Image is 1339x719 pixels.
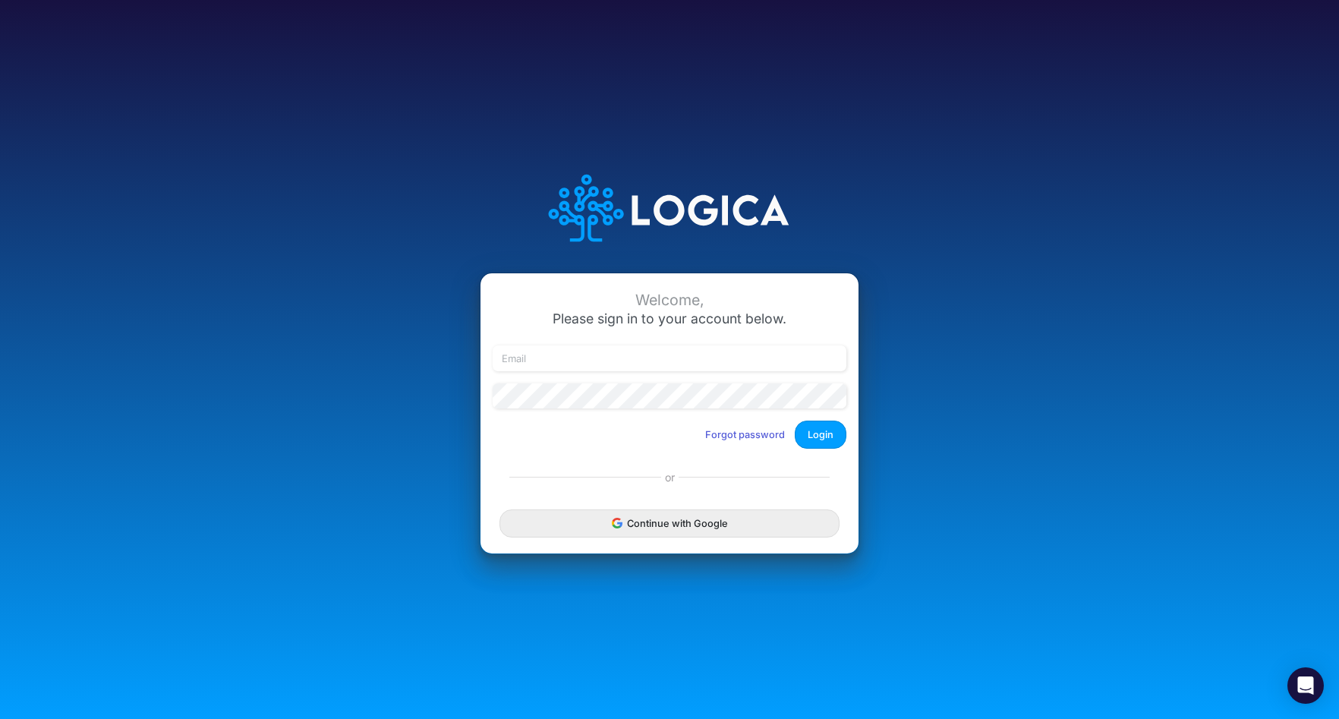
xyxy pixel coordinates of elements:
button: Forgot password [695,422,795,447]
button: Login [795,421,846,449]
div: Open Intercom Messenger [1287,667,1324,704]
button: Continue with Google [499,509,840,538]
div: Welcome, [493,292,846,309]
input: Email [493,345,846,371]
span: Please sign in to your account below. [553,311,786,326]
